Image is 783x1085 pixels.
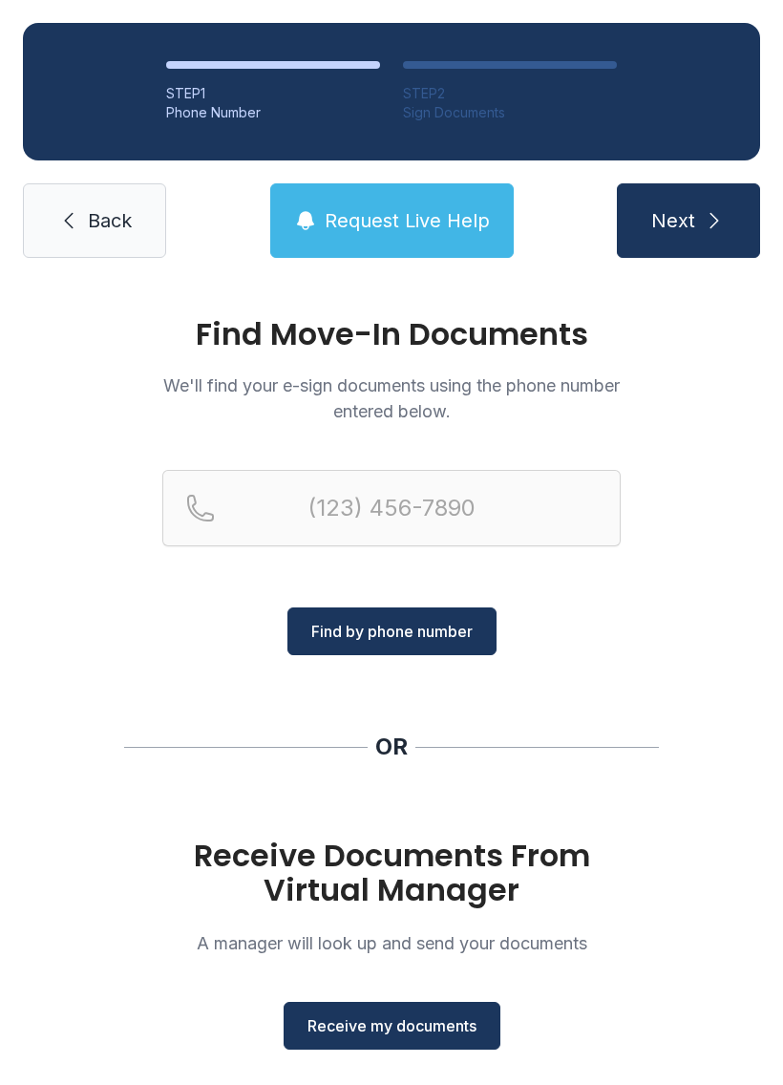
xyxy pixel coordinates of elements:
[403,103,617,122] div: Sign Documents
[375,732,408,762] div: OR
[162,930,621,956] p: A manager will look up and send your documents
[651,207,695,234] span: Next
[166,84,380,103] div: STEP 1
[88,207,132,234] span: Back
[166,103,380,122] div: Phone Number
[307,1014,476,1037] span: Receive my documents
[162,319,621,350] h1: Find Move-In Documents
[162,372,621,424] p: We'll find your e-sign documents using the phone number entered below.
[311,620,473,643] span: Find by phone number
[162,470,621,546] input: Reservation phone number
[403,84,617,103] div: STEP 2
[325,207,490,234] span: Request Live Help
[162,839,621,907] h1: Receive Documents From Virtual Manager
